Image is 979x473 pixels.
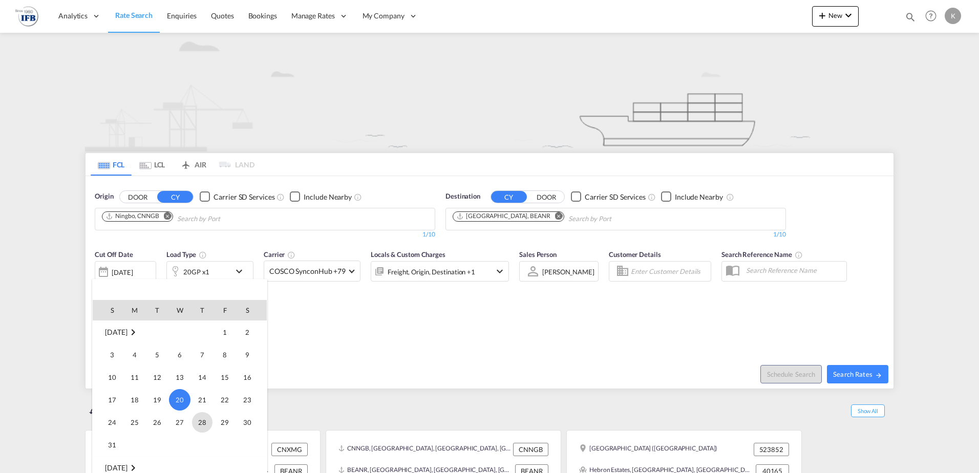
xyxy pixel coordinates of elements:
[93,343,267,366] tr: Week 2
[93,343,123,366] td: Sunday August 3 2025
[123,366,146,389] td: Monday August 11 2025
[123,300,146,320] th: M
[191,411,214,434] td: Thursday August 28 2025
[191,300,214,320] th: T
[169,345,190,365] span: 6
[105,328,127,336] span: [DATE]
[237,367,258,388] span: 16
[215,412,235,433] span: 29
[215,345,235,365] span: 8
[191,343,214,366] td: Thursday August 7 2025
[191,389,214,411] td: Thursday August 21 2025
[215,390,235,410] span: 22
[147,345,167,365] span: 5
[192,345,212,365] span: 7
[93,411,123,434] td: Sunday August 24 2025
[169,367,190,388] span: 13
[192,390,212,410] span: 21
[93,320,168,343] td: August 2025
[214,300,236,320] th: F
[214,320,236,343] td: Friday August 1 2025
[168,366,191,389] td: Wednesday August 13 2025
[123,411,146,434] td: Monday August 25 2025
[102,412,122,433] span: 24
[147,367,167,388] span: 12
[93,411,267,434] tr: Week 5
[146,300,168,320] th: T
[168,300,191,320] th: W
[124,367,145,388] span: 11
[93,434,267,457] tr: Week 6
[192,412,212,433] span: 28
[124,345,145,365] span: 4
[191,366,214,389] td: Thursday August 14 2025
[214,389,236,411] td: Friday August 22 2025
[169,412,190,433] span: 27
[214,411,236,434] td: Friday August 29 2025
[102,390,122,410] span: 17
[214,366,236,389] td: Friday August 15 2025
[93,320,267,343] tr: Week 1
[236,366,267,389] td: Saturday August 16 2025
[93,366,267,389] tr: Week 3
[236,389,267,411] td: Saturday August 23 2025
[146,411,168,434] td: Tuesday August 26 2025
[123,343,146,366] td: Monday August 4 2025
[93,434,123,457] td: Sunday August 31 2025
[124,390,145,410] span: 18
[192,367,212,388] span: 14
[215,367,235,388] span: 15
[236,411,267,434] td: Saturday August 30 2025
[93,389,267,411] tr: Week 4
[102,367,122,388] span: 10
[168,389,191,411] td: Wednesday August 20 2025
[169,389,190,411] span: 20
[237,322,258,342] span: 2
[237,345,258,365] span: 9
[93,300,123,320] th: S
[123,389,146,411] td: Monday August 18 2025
[105,463,127,472] span: [DATE]
[236,320,267,343] td: Saturday August 2 2025
[102,435,122,455] span: 31
[237,412,258,433] span: 30
[93,389,123,411] td: Sunday August 17 2025
[168,411,191,434] td: Wednesday August 27 2025
[215,322,235,342] span: 1
[93,366,123,389] td: Sunday August 10 2025
[168,343,191,366] td: Wednesday August 6 2025
[102,345,122,365] span: 3
[237,390,258,410] span: 23
[147,412,167,433] span: 26
[147,390,167,410] span: 19
[236,300,267,320] th: S
[124,412,145,433] span: 25
[146,343,168,366] td: Tuesday August 5 2025
[236,343,267,366] td: Saturday August 9 2025
[146,366,168,389] td: Tuesday August 12 2025
[214,343,236,366] td: Friday August 8 2025
[146,389,168,411] td: Tuesday August 19 2025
